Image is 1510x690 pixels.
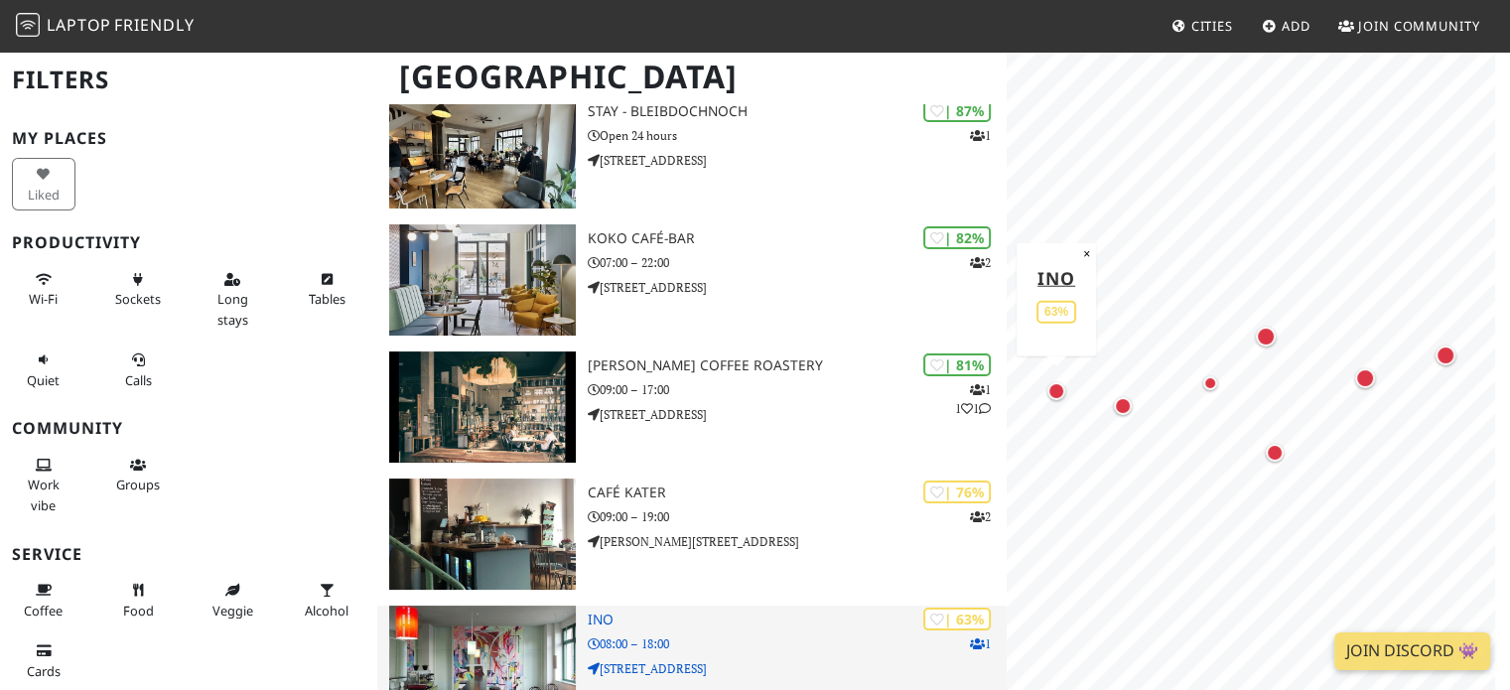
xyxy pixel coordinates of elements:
span: Coffee [24,602,63,620]
button: Close popup [1077,242,1096,264]
img: STAY - bleibdochnoch [389,97,575,208]
img: Franz Morish Coffee Roastery [389,351,575,463]
p: [STREET_ADDRESS] [588,151,1008,170]
button: Groups [106,449,170,501]
a: LaptopFriendly LaptopFriendly [16,9,195,44]
div: Map marker [1043,378,1069,404]
button: Cards [12,634,75,687]
span: Power sockets [115,290,161,308]
span: Group tables [116,476,160,493]
a: INO [1037,265,1075,289]
span: Credit cards [27,662,61,680]
div: Map marker [1351,364,1379,392]
span: Alcohol [305,602,348,620]
h3: Productivity [12,233,365,252]
div: Map marker [1110,393,1136,419]
img: koko café-bar [389,224,575,336]
span: Stable Wi-Fi [29,290,58,308]
div: 63% [1036,300,1076,323]
div: Map marker [1252,323,1280,350]
h3: My Places [12,129,365,148]
img: LaptopFriendly [16,13,40,37]
a: Franz Morish Coffee Roastery | 81% 111 [PERSON_NAME] Coffee Roastery 09:00 – 17:00 [STREET_ADDRESS] [377,351,1007,463]
h2: Filters [12,50,365,110]
p: 09:00 – 19:00 [588,507,1008,526]
p: [STREET_ADDRESS] [588,405,1008,424]
a: Add [1254,8,1318,44]
span: Quiet [27,371,60,389]
span: Long stays [217,290,248,328]
button: Food [106,574,170,626]
span: Food [123,602,154,620]
h1: [GEOGRAPHIC_DATA] [383,50,1003,104]
a: STAY - bleibdochnoch | 87% 1 STAY - bleibdochnoch Open 24 hours [STREET_ADDRESS] [377,97,1007,208]
span: Veggie [212,602,253,620]
button: Sockets [106,263,170,316]
p: 1 [970,634,991,653]
p: 09:00 – 17:00 [588,380,1008,399]
span: Cities [1191,17,1233,35]
button: Coffee [12,574,75,626]
span: Friendly [114,14,194,36]
button: Veggie [201,574,264,626]
h3: Café Kater [588,484,1008,501]
span: Join Community [1358,17,1480,35]
span: Work-friendly tables [309,290,345,308]
div: | 81% [923,353,991,376]
button: Long stays [201,263,264,336]
p: [STREET_ADDRESS] [588,278,1008,297]
button: Alcohol [295,574,358,626]
p: 08:00 – 18:00 [588,634,1008,653]
p: Open 24 hours [588,126,1008,145]
h3: Community [12,419,365,438]
p: 1 1 1 [955,380,991,418]
p: [STREET_ADDRESS] [588,659,1008,678]
p: 07:00 – 22:00 [588,253,1008,272]
h3: [PERSON_NAME] Coffee Roastery [588,357,1008,374]
div: | 76% [923,481,991,503]
div: Map marker [1432,342,1459,369]
a: Café Kater | 76% 2 Café Kater 09:00 – 19:00 [PERSON_NAME][STREET_ADDRESS] [377,479,1007,590]
div: | 82% [923,226,991,249]
p: 2 [970,253,991,272]
p: 1 [970,126,991,145]
button: Tables [295,263,358,316]
span: Add [1282,17,1310,35]
h3: INO [588,612,1008,628]
div: Map marker [1198,371,1222,395]
p: [PERSON_NAME][STREET_ADDRESS] [588,532,1008,551]
a: Join Community [1330,8,1488,44]
div: Map marker [1262,440,1288,466]
button: Wi-Fi [12,263,75,316]
a: Cities [1164,8,1241,44]
h3: koko café-bar [588,230,1008,247]
button: Quiet [12,344,75,396]
a: koko café-bar | 82% 2 koko café-bar 07:00 – 22:00 [STREET_ADDRESS] [377,224,1007,336]
p: 2 [970,507,991,526]
button: Work vibe [12,449,75,521]
button: Calls [106,344,170,396]
div: | 63% [923,608,991,630]
span: Laptop [47,14,111,36]
span: People working [28,476,60,513]
h3: Service [12,545,365,564]
img: Café Kater [389,479,575,590]
span: Video/audio calls [125,371,152,389]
